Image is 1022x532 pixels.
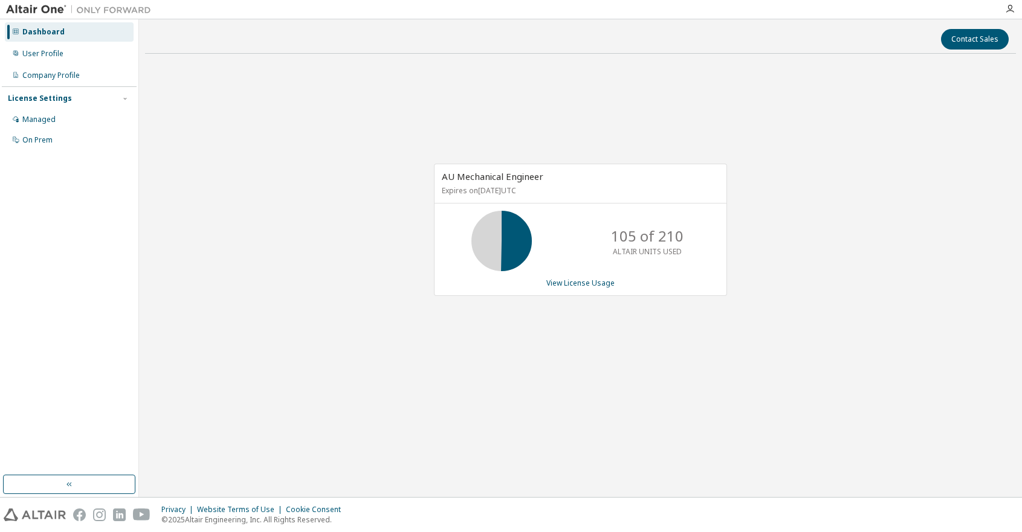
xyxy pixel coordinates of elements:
div: License Settings [8,94,72,103]
div: Privacy [161,505,197,514]
div: Cookie Consent [286,505,348,514]
img: linkedin.svg [113,508,126,521]
div: Dashboard [22,27,65,37]
img: youtube.svg [133,508,150,521]
span: AU Mechanical Engineer [442,170,543,182]
div: User Profile [22,49,63,59]
p: © 2025 Altair Engineering, Inc. All Rights Reserved. [161,514,348,525]
img: altair_logo.svg [4,508,66,521]
div: Website Terms of Use [197,505,286,514]
div: Company Profile [22,71,80,80]
button: Contact Sales [941,29,1009,50]
p: 105 of 210 [611,226,684,246]
p: Expires on [DATE] UTC [442,185,716,196]
img: facebook.svg [73,508,86,521]
p: ALTAIR UNITS USED [613,246,682,257]
div: Managed [22,115,56,124]
img: instagram.svg [93,508,106,521]
img: Altair One [6,4,157,16]
div: On Prem [22,135,53,145]
a: View License Usage [546,278,615,288]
